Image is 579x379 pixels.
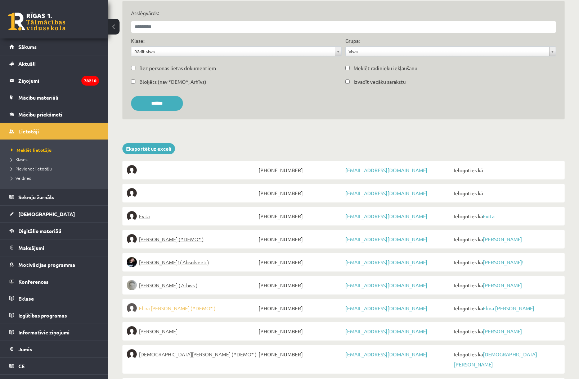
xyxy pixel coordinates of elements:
[452,349,560,369] span: Ielogoties kā
[483,282,522,288] a: [PERSON_NAME]
[483,213,494,219] a: Evita
[127,257,137,267] img: Sofija Anrio-Karlauska!
[8,13,66,31] a: Rīgas 1. Tālmācības vidusskola
[18,363,24,369] span: CE
[18,312,67,319] span: Izglītības programas
[139,234,203,244] span: [PERSON_NAME] ( *DEMO* )
[354,64,417,72] label: Meklēt radinieku iekļaušanu
[257,188,344,198] span: [PHONE_NUMBER]
[452,280,560,290] span: Ielogoties kā
[9,256,99,273] a: Motivācijas programma
[257,257,344,267] span: [PHONE_NUMBER]
[127,349,257,359] a: [DEMOGRAPHIC_DATA][PERSON_NAME] ( *DEMO* )
[257,165,344,175] span: [PHONE_NUMBER]
[483,328,522,334] a: [PERSON_NAME]
[345,305,427,311] a: [EMAIL_ADDRESS][DOMAIN_NAME]
[9,307,99,324] a: Izglītības programas
[257,280,344,290] span: [PHONE_NUMBER]
[134,47,332,56] span: Rādīt visas
[18,211,75,217] span: [DEMOGRAPHIC_DATA]
[139,78,206,86] label: Bloķēts (nav *DEMO*, Arhīvs)
[18,60,36,67] span: Aktuāli
[9,89,99,106] a: Mācību materiāli
[11,147,101,153] a: Meklēt lietotāju
[18,261,75,268] span: Motivācijas programma
[345,328,427,334] a: [EMAIL_ADDRESS][DOMAIN_NAME]
[127,211,257,221] a: Evita
[127,257,257,267] a: [PERSON_NAME]! ( Absolventi )
[127,303,257,313] a: Elīna [PERSON_NAME] ( *DEMO* )
[257,234,344,244] span: [PHONE_NUMBER]
[11,147,51,153] span: Meklēt lietotāju
[131,47,341,56] a: Rādīt visas
[345,282,427,288] a: [EMAIL_ADDRESS][DOMAIN_NAME]
[18,44,37,50] span: Sākums
[139,257,209,267] span: [PERSON_NAME]! ( Absolventi )
[18,239,99,256] legend: Maksājumi
[9,324,99,341] a: Informatīvie ziņojumi
[139,211,150,221] span: Evita
[345,213,427,219] a: [EMAIL_ADDRESS][DOMAIN_NAME]
[127,234,137,244] img: Elīna Elizabete Ancveriņa
[127,349,137,359] img: Krista Kristiāna Dumbre
[452,257,560,267] span: Ielogoties kā
[257,349,344,359] span: [PHONE_NUMBER]
[139,64,216,72] label: Bez personas lietas dokumentiem
[454,351,537,367] a: [DEMOGRAPHIC_DATA][PERSON_NAME]
[127,280,257,290] a: [PERSON_NAME] ( Arhīvs )
[452,234,560,244] span: Ielogoties kā
[345,167,427,173] a: [EMAIL_ADDRESS][DOMAIN_NAME]
[18,329,69,335] span: Informatīvie ziņojumi
[18,72,99,89] legend: Ziņojumi
[11,156,101,163] a: Klases
[345,351,427,357] a: [EMAIL_ADDRESS][DOMAIN_NAME]
[9,55,99,72] a: Aktuāli
[18,194,54,200] span: Sekmju žurnāls
[127,211,137,221] img: Evita
[9,223,99,239] a: Digitālie materiāli
[11,165,101,172] a: Pievienot lietotāju
[483,259,524,265] a: [PERSON_NAME]!
[452,165,560,175] span: Ielogoties kā
[257,211,344,221] span: [PHONE_NUMBER]
[139,349,256,359] span: [DEMOGRAPHIC_DATA][PERSON_NAME] ( *DEMO* )
[345,259,427,265] a: [EMAIL_ADDRESS][DOMAIN_NAME]
[354,78,406,86] label: Izvadīt vecāku sarakstu
[452,303,560,313] span: Ielogoties kā
[345,236,427,242] a: [EMAIL_ADDRESS][DOMAIN_NAME]
[139,303,215,313] span: Elīna [PERSON_NAME] ( *DEMO* )
[9,341,99,357] a: Jumis
[483,305,534,311] a: Elīna [PERSON_NAME]
[18,346,32,352] span: Jumis
[127,303,137,313] img: Elīna Jolanta Bunce
[9,38,99,55] a: Sākums
[345,190,427,196] a: [EMAIL_ADDRESS][DOMAIN_NAME]
[122,143,175,154] a: Eksportēt uz exceli
[127,280,137,290] img: Lelde Braune
[9,106,99,123] a: Mācību priekšmeti
[11,156,27,162] span: Klases
[483,236,522,242] a: [PERSON_NAME]
[131,37,144,45] label: Klase:
[257,303,344,313] span: [PHONE_NUMBER]
[349,47,546,56] span: Visas
[452,326,560,336] span: Ielogoties kā
[18,128,39,134] span: Lietotāji
[257,326,344,336] span: [PHONE_NUMBER]
[452,211,560,221] span: Ielogoties kā
[18,111,62,118] span: Mācību priekšmeti
[9,123,99,140] a: Lietotāji
[18,295,34,302] span: Eklase
[131,9,556,17] label: Atslēgvārds:
[346,47,556,56] a: Visas
[9,189,99,205] a: Sekmju žurnāls
[9,358,99,374] a: CE
[11,166,52,172] span: Pievienot lietotāju
[9,72,99,89] a: Ziņojumi78210
[81,76,99,86] i: 78210
[9,206,99,222] a: [DEMOGRAPHIC_DATA]
[9,239,99,256] a: Maksājumi
[127,234,257,244] a: [PERSON_NAME] ( *DEMO* )
[139,280,197,290] span: [PERSON_NAME] ( Arhīvs )
[9,273,99,290] a: Konferences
